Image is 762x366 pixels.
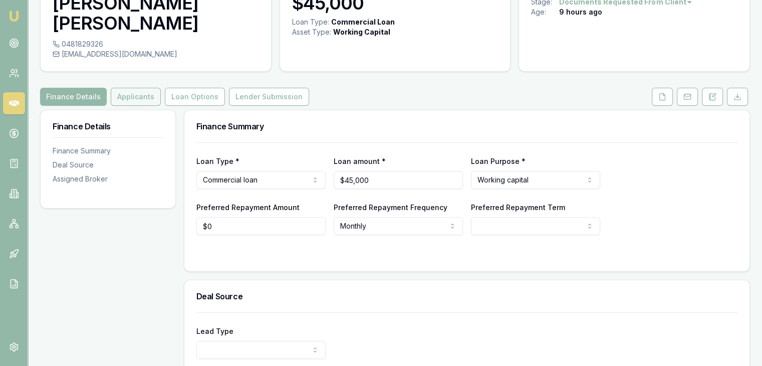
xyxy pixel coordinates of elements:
[229,88,309,106] button: Lender Submission
[227,88,311,106] a: Lender Submission
[196,292,737,300] h3: Deal Source
[196,122,737,130] h3: Finance Summary
[334,157,386,165] label: Loan amount *
[40,88,109,106] a: Finance Details
[53,39,259,49] div: 0481829326
[196,157,239,165] label: Loan Type *
[196,217,326,235] input: $
[53,49,259,59] div: [EMAIL_ADDRESS][DOMAIN_NAME]
[196,203,300,212] label: Preferred Repayment Amount
[53,146,163,156] div: Finance Summary
[471,157,526,165] label: Loan Purpose *
[292,27,331,37] div: Asset Type :
[196,327,233,335] label: Lead Type
[471,203,565,212] label: Preferred Repayment Term
[40,88,107,106] button: Finance Details
[53,160,163,170] div: Deal Source
[334,171,463,189] input: $
[8,10,20,22] img: emu-icon-u.png
[53,174,163,184] div: Assigned Broker
[109,88,163,106] a: Applicants
[333,27,390,37] div: Working Capital
[331,17,395,27] div: Commercial Loan
[53,122,163,130] h3: Finance Details
[559,7,602,17] div: 9 hours ago
[165,88,225,106] button: Loan Options
[163,88,227,106] a: Loan Options
[111,88,161,106] button: Applicants
[531,7,559,17] div: Age:
[292,17,329,27] div: Loan Type:
[334,203,447,212] label: Preferred Repayment Frequency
